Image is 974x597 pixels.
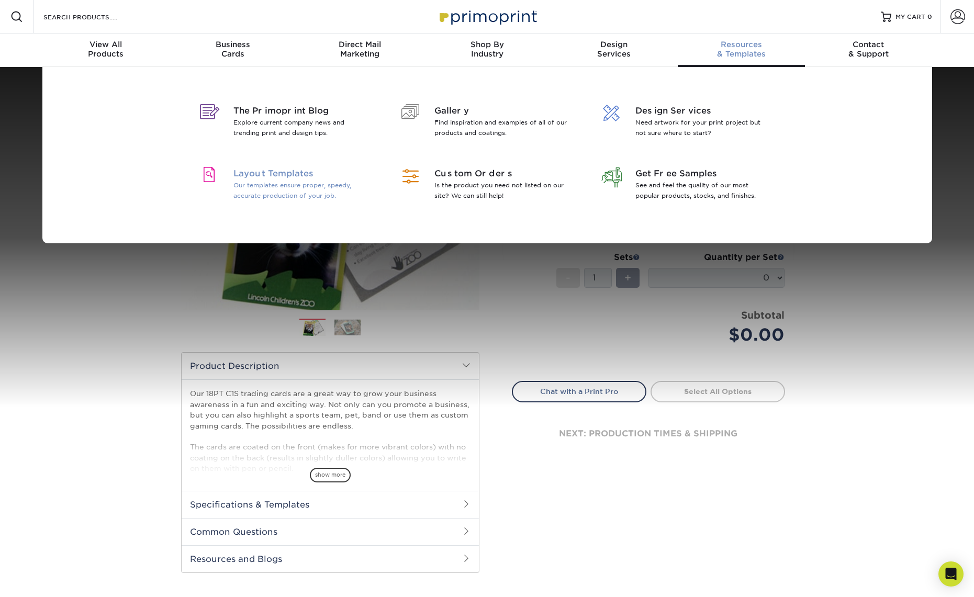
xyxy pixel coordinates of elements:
a: Gallery Find inspiration and examples of all of our products and coatings. [395,92,580,155]
a: View AllProducts [42,33,170,67]
span: Design Services [635,105,771,117]
a: Design Services Need artwork for your print project but not sure where to start? [596,92,781,155]
span: Shop By [423,40,551,49]
div: Services [551,40,678,59]
a: Get Free Samples See and feel the quality of our most popular products, stocks, and finishes. [596,155,781,218]
span: Contact [805,40,932,49]
h2: Resources and Blogs [182,545,479,572]
a: BusinessCards [169,33,296,67]
h2: Specifications & Templates [182,491,479,518]
img: Primoprint [435,5,540,28]
div: Products [42,40,170,59]
div: Cards [169,40,296,59]
span: Resources [678,40,805,49]
div: & Support [805,40,932,59]
a: Custom Orders Is the product you need not listed on our site? We can still help! [395,155,580,218]
h2: Common Questions [182,518,479,545]
div: Open Intercom Messenger [938,561,964,587]
div: next: production times & shipping [512,402,785,465]
span: Layout Templates [233,167,369,180]
span: Gallery [434,105,570,117]
p: Need artwork for your print project but not sure where to start? [635,117,771,138]
span: MY CART [895,13,925,21]
p: Explore current company news and trending print and design tips. [233,117,369,138]
span: Custom Orders [434,167,570,180]
span: Get Free Samples [635,167,771,180]
a: Layout Templates Our templates ensure proper, speedy, accurate production of your job. [194,155,379,218]
a: Direct MailMarketing [296,33,423,67]
div: Marketing [296,40,423,59]
p: Our 18PT C1S trading cards are a great way to grow your business awareness in a fun and exciting ... [190,388,471,474]
p: Find inspiration and examples of all of our products and coatings. [434,117,570,138]
a: The Primoprint Blog Explore current company news and trending print and design tips. [194,92,379,155]
div: Industry [423,40,551,59]
span: Business [169,40,296,49]
p: See and feel the quality of our most popular products, stocks, and finishes. [635,180,771,201]
input: SEARCH PRODUCTS..... [42,10,144,23]
p: Is the product you need not listed on our site? We can still help! [434,180,570,201]
a: Contact& Support [805,33,932,67]
span: The Primoprint Blog [233,105,369,117]
a: Shop ByIndustry [423,33,551,67]
span: Design [551,40,678,49]
span: show more [310,468,351,482]
p: Our templates ensure proper, speedy, accurate production of your job. [233,180,369,201]
span: 0 [927,13,932,20]
div: & Templates [678,40,805,59]
a: Resources& Templates [678,33,805,67]
span: View All [42,40,170,49]
span: Direct Mail [296,40,423,49]
a: DesignServices [551,33,678,67]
